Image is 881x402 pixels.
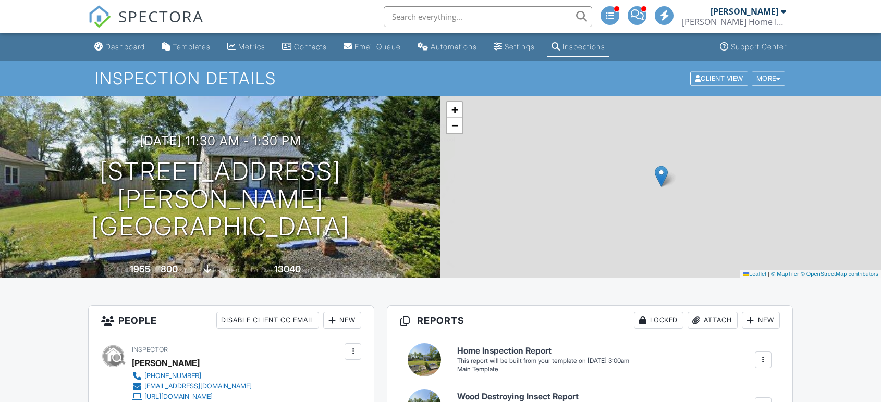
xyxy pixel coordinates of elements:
div: [PERSON_NAME] [132,355,200,371]
div: [URL][DOMAIN_NAME] [144,393,213,401]
a: Client View [689,74,751,82]
a: [PHONE_NUMBER] [132,371,252,381]
div: Dobbins Home Inspection [682,17,786,27]
div: [EMAIL_ADDRESS][DOMAIN_NAME] [144,382,252,391]
div: Email Queue [354,42,401,51]
div: 800 [161,263,178,274]
h6: Wood Destroying Insect Report [457,392,629,401]
h1: Inspection Details [95,69,786,87]
div: Metrics [238,42,265,51]
h1: [STREET_ADDRESS][PERSON_NAME] [GEOGRAPHIC_DATA] [17,158,424,240]
div: Support Center [731,42,787,51]
a: Settings [490,37,539,57]
a: Inspections [547,37,609,57]
a: Metrics [223,37,270,57]
a: [EMAIL_ADDRESS][DOMAIN_NAME] [132,381,252,392]
div: New [323,312,361,329]
a: Zoom out [447,118,462,133]
div: Contacts [294,42,327,51]
span: | [768,271,769,277]
span: sq. ft. [179,266,194,274]
div: Settings [505,42,535,51]
img: Marker [655,166,668,187]
div: Automations [431,42,477,51]
input: Search everything... [384,6,592,27]
span: Inspector [132,346,168,354]
div: Locked [634,312,683,329]
div: [PERSON_NAME] [711,6,778,17]
h3: Reports [387,306,792,335]
a: Support Center [716,37,791,57]
div: More [752,71,786,85]
div: This report will be built from your template on [DATE] 3:00am [457,357,629,365]
div: 1955 [130,263,151,274]
span: basement [213,266,241,274]
span: Built [117,266,128,274]
div: Templates [173,42,211,51]
h3: People [89,306,374,335]
h3: [DATE] 11:30 am - 1:30 pm [140,134,301,148]
a: Templates [157,37,215,57]
div: Client View [690,71,748,85]
div: Dashboard [105,42,145,51]
span: − [451,119,458,132]
a: SPECTORA [88,14,204,36]
a: © OpenStreetMap contributors [801,271,878,277]
span: Lot Size [251,266,273,274]
a: Zoom in [447,102,462,118]
div: Inspections [562,42,605,51]
div: New [742,312,780,329]
div: Attach [688,312,738,329]
a: [URL][DOMAIN_NAME] [132,392,252,402]
img: The Best Home Inspection Software - Spectora [88,5,111,28]
a: Automations (Advanced) [413,37,481,57]
h6: Home Inspection Report [457,346,629,356]
a: © MapTiler [771,271,799,277]
span: + [451,103,458,116]
a: Contacts [278,37,331,57]
div: Disable Client CC Email [216,312,319,329]
a: Leaflet [743,271,766,277]
div: 13040 [274,263,301,274]
a: Dashboard [90,37,149,57]
span: sq.ft. [302,266,315,274]
div: Main Template [457,365,629,374]
span: SPECTORA [118,5,204,27]
a: Email Queue [339,37,405,57]
div: [PHONE_NUMBER] [144,372,201,380]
